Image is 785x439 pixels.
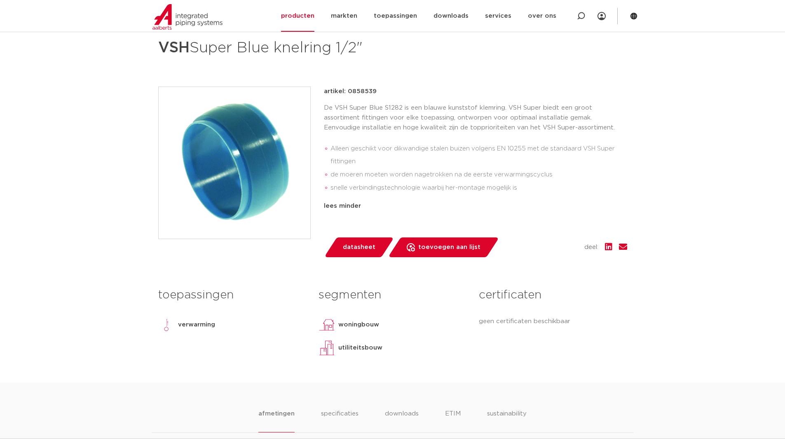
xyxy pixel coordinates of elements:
[584,242,598,252] span: deel:
[158,40,190,55] strong: VSH
[158,35,468,60] h1: Super Blue knelring 1/2"
[324,237,394,257] a: datasheet
[178,320,215,330] p: verwarming
[479,317,627,326] p: geen certificaten beschikbaar
[319,287,466,303] h3: segmenten
[330,168,627,181] li: de moeren moeten worden nagetrokken na de eerste verwarmingscyclus
[479,287,627,303] h3: certificaten
[418,241,480,254] span: toevoegen aan lijst
[338,343,382,353] p: utiliteitsbouw
[258,409,294,432] li: afmetingen
[385,409,419,432] li: downloads
[330,142,627,169] li: Alleen geschikt voor dikwandige stalen buizen volgens EN 10255 met de standaard VSH Super fittingen
[324,87,377,96] p: artikel: 0858539
[159,87,310,239] img: Product Image for VSH Super Blue knelring 1/2"
[330,181,627,195] li: snelle verbindingstechnologie waarbij her-montage mogelijk is
[324,103,627,133] p: De VSH Super Blue S1282 is een blauwe kunststof klemring. VSH Super biedt een groot assortiment f...
[319,317,335,333] img: woningbouw
[598,7,606,25] div: my IPS
[319,340,335,356] img: utiliteitsbouw
[343,241,375,254] span: datasheet
[445,409,461,432] li: ETIM
[321,409,359,432] li: specificaties
[324,201,627,211] div: lees minder
[158,317,175,333] img: verwarming
[487,409,527,432] li: sustainability
[338,320,379,330] p: woningbouw
[158,287,306,303] h3: toepassingen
